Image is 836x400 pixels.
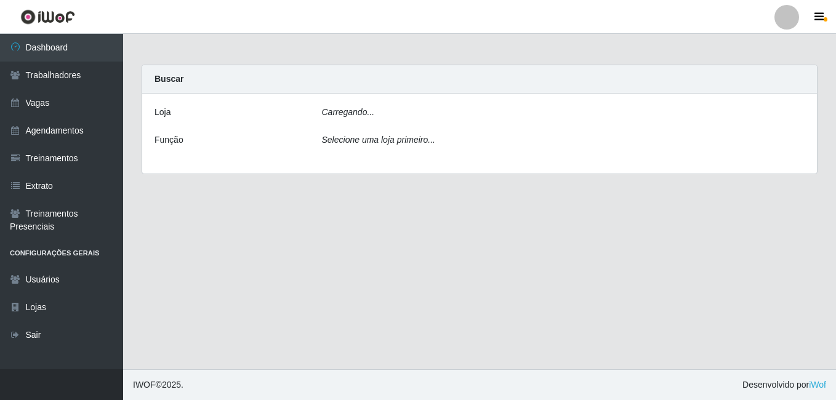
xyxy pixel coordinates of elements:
[133,380,156,390] span: IWOF
[809,380,826,390] a: iWof
[20,9,75,25] img: CoreUI Logo
[155,106,171,119] label: Loja
[742,378,826,391] span: Desenvolvido por
[155,134,183,146] label: Função
[322,107,375,117] i: Carregando...
[155,74,183,84] strong: Buscar
[133,378,183,391] span: © 2025 .
[322,135,435,145] i: Selecione uma loja primeiro...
